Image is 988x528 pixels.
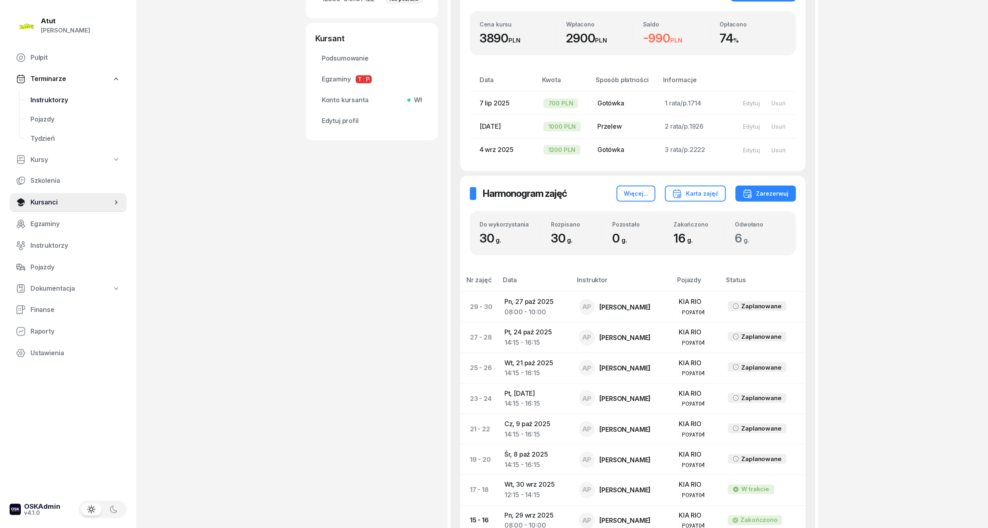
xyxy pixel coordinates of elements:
[679,419,715,429] div: KIA RIO
[24,129,127,148] a: Tydzień
[470,75,537,92] th: Data
[674,221,725,228] div: Zakończono
[600,487,651,494] div: [PERSON_NAME]
[24,510,60,516] div: v4.1.0
[744,236,750,244] small: g.
[504,399,566,409] div: 14:15 - 16:15
[679,480,715,490] div: KIA RIO
[30,305,120,315] span: Finanse
[504,490,566,501] div: 12:15 - 14:15
[682,309,705,316] div: PO9AY04
[600,334,651,341] div: [PERSON_NAME]
[720,31,787,46] div: 74
[573,275,673,292] th: Instruktor
[665,122,704,130] span: 2 rata/p.1926
[617,186,655,202] button: Więcej...
[30,134,120,144] span: Tydzień
[24,91,127,110] a: Instruktorzy
[504,338,566,348] div: 14:15 - 16:15
[480,21,557,28] div: Cena kursu
[315,91,428,110] a: Konto kursantaWł
[591,75,658,92] th: Sposób płatności
[582,395,592,402] span: AP
[600,457,651,463] div: [PERSON_NAME]
[30,176,120,186] span: Szkolenia
[766,120,791,133] button: Usuń
[460,383,498,414] td: 23 - 24
[742,393,782,403] div: Zaplanowane
[10,236,127,255] a: Instruktorzy
[582,303,592,310] span: AP
[670,36,682,44] small: PLN
[682,339,705,346] div: PO9AY04
[582,365,592,372] span: AP
[498,475,573,506] td: Wt, 30 wrz 2025
[322,74,422,85] span: Egzaminy
[582,426,592,433] span: AP
[582,334,592,341] span: AP
[480,221,541,228] div: Do wykorzystania
[30,219,120,229] span: Egzaminy
[737,97,766,110] button: Edytuj
[315,49,428,68] a: Podsumowanie
[10,258,127,277] a: Pojazdy
[643,21,710,28] div: Saldo
[498,292,573,322] td: Pn, 27 paź 2025
[737,144,766,157] button: Edytuj
[30,53,120,63] span: Pulpit
[679,297,715,307] div: KIA RIO
[682,400,705,407] div: PO9AY04
[504,368,566,378] div: 14:15 - 16:15
[551,221,602,228] div: Rozpisano
[504,307,566,318] div: 08:00 - 10:00
[621,236,627,244] small: g.
[544,99,578,108] div: 700 PLN
[679,449,715,460] div: KIA RIO
[30,283,75,294] span: Dokumentacja
[460,322,498,353] td: 27 - 28
[612,231,663,246] div: 0
[766,144,791,157] button: Usuń
[10,344,127,363] a: Ustawienia
[498,275,573,292] th: Data
[743,100,760,107] div: Edytuj
[672,189,719,198] div: Karta zajęć
[460,475,498,506] td: 17 - 18
[612,221,663,228] div: Pozostało
[30,95,120,105] span: Instruktorzy
[595,36,607,44] small: PLN
[480,231,505,245] span: 30
[480,146,514,154] span: 4 wrz 2025
[742,301,782,312] div: Zaplanowane
[743,147,760,154] div: Edytuj
[665,146,706,154] span: 3 rata/p.2222
[10,322,127,341] a: Raporty
[315,33,428,44] div: Kursant
[498,383,573,414] td: Pt, [DATE]
[682,370,705,376] div: PO9AY04
[322,116,422,126] span: Edytuj profil
[498,445,573,475] td: Śr, 8 paź 2025
[10,300,127,320] a: Finanse
[24,110,127,129] a: Pojazdy
[10,193,127,212] a: Kursanci
[504,460,566,470] div: 14:15 - 16:15
[544,145,581,155] div: 1200 PLN
[30,114,120,125] span: Pojazdy
[679,358,715,368] div: KIA RIO
[682,461,705,468] div: PO9AY04
[480,99,510,107] span: 7 lip 2025
[766,97,791,110] button: Usuń
[742,454,782,464] div: Zaplanowane
[742,332,782,342] div: Zaplanowane
[460,275,498,292] th: Nr zajęć
[411,95,422,105] span: Wł
[496,236,502,244] small: g.
[659,75,731,92] th: Informacje
[30,241,120,251] span: Instruktorzy
[737,120,766,133] button: Edytuj
[743,189,789,198] div: Zarezerwuj
[582,456,592,463] span: AP
[567,236,573,244] small: g.
[597,121,652,132] div: Przelew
